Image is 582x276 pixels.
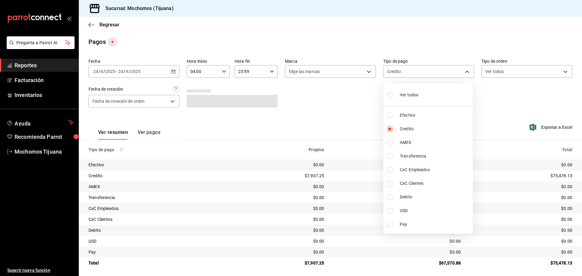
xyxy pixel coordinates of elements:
span: Pay [400,221,470,228]
span: Efectivo [400,112,470,118]
span: CxC Empleados [400,167,470,173]
span: AMEX [400,139,470,146]
span: Ver todos [400,92,418,98]
span: Debito [400,194,470,200]
span: Credito [400,126,470,132]
img: Tooltip marker [109,38,116,46]
span: Transferencia [400,153,470,159]
span: USD [400,208,470,214]
span: CxC Clientes [400,180,470,187]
